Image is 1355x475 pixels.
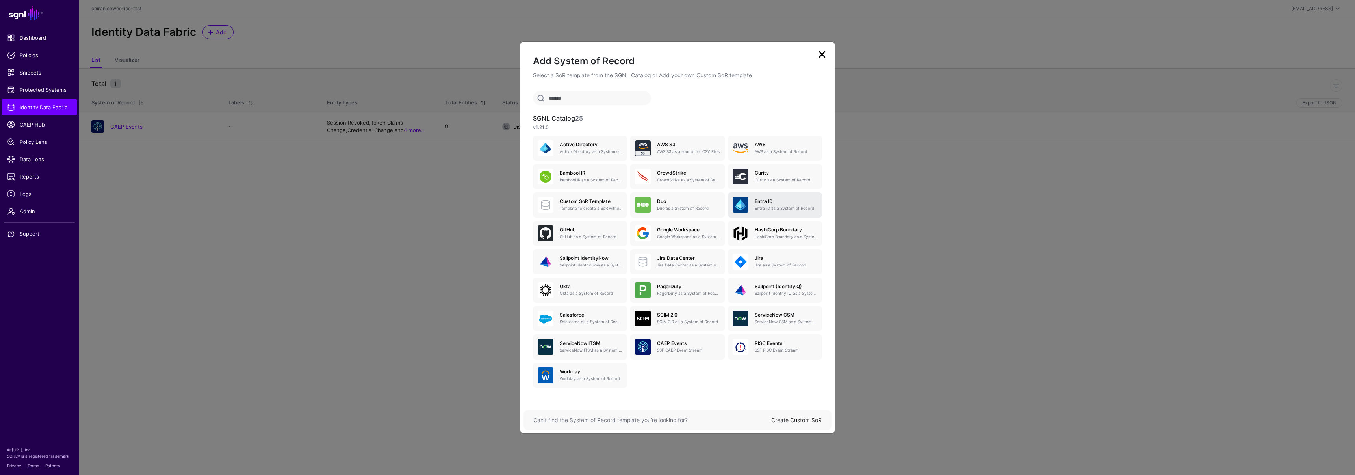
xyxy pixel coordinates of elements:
h5: Google Workspace [657,227,720,233]
p: Sailpoint IdentityNow as a System of Record [560,262,622,268]
img: svg+xml;base64,PHN2ZyB3aWR0aD0iNjQiIGhlaWdodD0iNjQiIHZpZXdCb3g9IjAgMCA2NCA2NCIgZmlsbD0ibm9uZSIgeG... [538,169,553,184]
img: svg+xml;base64,PHN2ZyB3aWR0aD0iNjQiIGhlaWdodD0iNjQiIHZpZXdCb3g9IjAgMCA2NCA2NCIgZmlsbD0ibm9uZSIgeG... [635,225,651,241]
p: Entra ID as a System of Record [755,205,817,211]
h5: AWS S3 [657,142,720,147]
img: svg+xml;base64,PHN2ZyB3aWR0aD0iNjQiIGhlaWdodD0iNjQiIHZpZXdCb3g9IjAgMCA2NCA2NCIgZmlsbD0ibm9uZSIgeG... [635,339,651,355]
img: svg+xml;base64,PHN2ZyB3aWR0aD0iNjQiIGhlaWdodD0iNjQiIHZpZXdCb3g9IjAgMCA2NCA2NCIgZmlsbD0ibm9uZSIgeG... [733,339,748,355]
p: Jira as a System of Record [755,262,817,268]
a: Sailpoint (IdentityIQ)Sailpoint Identity IQ as a System of Record [728,278,822,303]
img: svg+xml;base64,PHN2ZyB3aWR0aD0iNjQiIGhlaWdodD0iNjQiIHZpZXdCb3g9IjAgMCA2NCA2NCIgZmlsbD0ibm9uZSIgeG... [733,197,748,213]
a: JiraJira as a System of Record [728,249,822,274]
h3: SGNL Catalog [533,115,822,122]
a: Sailpoint IdentityNowSailpoint IdentityNow as a System of Record [533,249,627,274]
p: SCIM 2.0 as a System of Record [657,319,720,325]
h5: Jira [755,255,817,261]
a: DuoDuo as a System of Record [630,192,724,218]
img: svg+xml;base64,PHN2ZyB3aWR0aD0iNjQiIGhlaWdodD0iNjQiIHZpZXdCb3g9IjAgMCA2NCA2NCIgZmlsbD0ibm9uZSIgeG... [635,140,651,156]
h5: Entra ID [755,199,817,204]
h5: Sailpoint (IdentityIQ) [755,284,817,289]
h5: Active Directory [560,142,622,147]
p: BambooHR as a System of Record [560,177,622,183]
h5: ServiceNow CSM [755,312,817,318]
h5: Curity [755,170,817,176]
img: svg+xml;base64,PHN2ZyB3aWR0aD0iNjQiIGhlaWdodD0iNjQiIHZpZXdCb3g9IjAgMCA2NCA2NCIgZmlsbD0ibm9uZSIgeG... [538,282,553,298]
p: CrowdStrike as a System of Record [657,177,720,183]
img: svg+xml;base64,PHN2ZyB3aWR0aD0iNjQiIGhlaWdodD0iNjQiIHZpZXdCb3g9IjAgMCA2NCA2NCIgZmlsbD0ibm9uZSIgeG... [538,311,553,326]
a: CurityCurity as a System of Record [728,164,822,189]
a: Entra IDEntra ID as a System of Record [728,192,822,218]
a: OktaOkta as a System of Record [533,278,627,303]
p: Duo as a System of Record [657,205,720,211]
h5: Sailpoint IdentityNow [560,255,622,261]
img: svg+xml;base64,PHN2ZyB3aWR0aD0iNjQiIGhlaWdodD0iNjQiIHZpZXdCb3g9IjAgMCA2NCA2NCIgZmlsbD0ibm9uZSIgeG... [538,367,553,383]
img: svg+xml;base64,PHN2ZyB3aWR0aD0iNjQiIGhlaWdodD0iNjQiIHZpZXdCb3g9IjAgMCA2NCA2NCIgZmlsbD0ibm9uZSIgeG... [635,282,651,298]
a: CAEP EventsSSF CAEP Event Stream [630,334,724,360]
h5: GitHub [560,227,622,233]
a: Custom SoR TemplateTemplate to create a SoR without any entities, attributes or relationships. On... [533,192,627,218]
p: Active Directory as a System of Record [560,149,622,155]
a: ServiceNow ITSMServiceNow ITSM as a System of Record [533,334,627,360]
p: SSF RISC Event Stream [755,347,817,353]
h5: RISC Events [755,341,817,346]
p: GitHub as a System of Record [560,234,622,240]
a: GitHubGitHub as a System of Record [533,221,627,246]
a: RISC EventsSSF RISC Event Stream [728,334,822,360]
a: BambooHRBambooHR as a System of Record [533,164,627,189]
p: Google Workspace as a System of Record [657,234,720,240]
img: svg+xml;base64,PHN2ZyB3aWR0aD0iNjQiIGhlaWdodD0iNjQiIHZpZXdCb3g9IjAgMCA2NCA2NCIgZmlsbD0ibm9uZSIgeG... [538,225,553,241]
p: Template to create a SoR without any entities, attributes or relationships. Once created, you can... [560,205,622,211]
p: HashiCorp Boundary as a System of Record [755,234,817,240]
a: HashiCorp BoundaryHashiCorp Boundary as a System of Record [728,221,822,246]
h5: Salesforce [560,312,622,318]
h5: Okta [560,284,622,289]
a: CrowdStrikeCrowdStrike as a System of Record [630,164,724,189]
span: 25 [575,114,583,122]
img: svg+xml;base64,PHN2ZyB3aWR0aD0iNjQiIGhlaWdodD0iNjQiIHZpZXdCb3g9IjAgMCA2NCA2NCIgZmlsbD0ibm9uZSIgeG... [733,254,748,270]
h5: BambooHR [560,170,622,176]
a: SalesforceSalesforce as a System of Record [533,306,627,331]
p: SSF CAEP Event Stream [657,347,720,353]
h5: HashiCorp Boundary [755,227,817,233]
img: svg+xml;base64,PHN2ZyB3aWR0aD0iNjQiIGhlaWdodD0iNjQiIHZpZXdCb3g9IjAgMCA2NCA2NCIgZmlsbD0ibm9uZSIgeG... [635,169,651,184]
p: ServiceNow ITSM as a System of Record [560,347,622,353]
img: svg+xml;base64,PHN2ZyB3aWR0aD0iNjQiIGhlaWdodD0iNjQiIHZpZXdCb3g9IjAgMCA2NCA2NCIgZmlsbD0ibm9uZSIgeG... [733,282,748,298]
img: svg+xml;base64,PHN2ZyB3aWR0aD0iNjQiIGhlaWdodD0iNjQiIHZpZXdCb3g9IjAgMCA2NCA2NCIgZmlsbD0ibm9uZSIgeG... [733,311,748,326]
h5: CrowdStrike [657,170,720,176]
a: SCIM 2.0SCIM 2.0 as a System of Record [630,306,724,331]
h5: SCIM 2.0 [657,312,720,318]
h5: CAEP Events [657,341,720,346]
p: Salesforce as a System of Record [560,319,622,325]
img: svg+xml;base64,PHN2ZyB3aWR0aD0iNjQiIGhlaWdodD0iNjQiIHZpZXdCb3g9IjAgMCA2NCA2NCIgZmlsbD0ibm9uZSIgeG... [538,339,553,355]
h5: Duo [657,199,720,204]
img: svg+xml;base64,PHN2ZyB3aWR0aD0iNjQiIGhlaWdodD0iNjQiIHZpZXdCb3g9IjAgMCA2NCA2NCIgZmlsbD0ibm9uZSIgeG... [635,311,651,326]
img: svg+xml;base64,PHN2ZyB3aWR0aD0iNjQiIGhlaWdodD0iNjQiIHZpZXdCb3g9IjAgMCA2NCA2NCIgZmlsbD0ibm9uZSIgeG... [635,197,651,213]
a: WorkdayWorkday as a System of Record [533,363,627,388]
h5: ServiceNow ITSM [560,341,622,346]
p: Jira Data Center as a System of Record [657,262,720,268]
img: svg+xml;base64,PHN2ZyB4bWxucz0iaHR0cDovL3d3dy53My5vcmcvMjAwMC9zdmciIHdpZHRoPSIxMDBweCIgaGVpZ2h0PS... [733,225,748,241]
p: Select a SoR template from the SGNL Catalog or Add your own Custom SoR template [533,71,822,79]
a: ServiceNow CSMServiceNow CSM as a System of Record [728,306,822,331]
h2: Add System of Record [533,54,822,68]
strong: v1.21.0 [533,124,549,130]
p: Curity as a System of Record [755,177,817,183]
p: AWS as a System of Record [755,149,817,155]
p: Workday as a System of Record [560,376,622,382]
h5: PagerDuty [657,284,720,289]
a: AWS S3AWS S3 as a source for CSV Files [630,136,724,161]
a: Active DirectoryActive Directory as a System of Record [533,136,627,161]
img: svg+xml;base64,PHN2ZyB3aWR0aD0iNjQiIGhlaWdodD0iNjQiIHZpZXdCb3g9IjAgMCA2NCA2NCIgZmlsbD0ibm9uZSIgeG... [538,254,553,270]
img: svg+xml;base64,PHN2ZyB3aWR0aD0iNjQiIGhlaWdodD0iNjQiIHZpZXdCb3g9IjAgMCA2NCA2NCIgZmlsbD0ibm9uZSIgeG... [538,140,553,156]
h5: Jira Data Center [657,255,720,261]
a: Create Custom SoR [771,417,822,423]
h5: Custom SoR Template [560,199,622,204]
a: Jira Data CenterJira Data Center as a System of Record [630,249,724,274]
h5: Workday [560,369,622,374]
p: ServiceNow CSM as a System of Record [755,319,817,325]
a: Google WorkspaceGoogle Workspace as a System of Record [630,221,724,246]
img: svg+xml;base64,PHN2ZyB3aWR0aD0iNjQiIGhlaWdodD0iNjQiIHZpZXdCb3g9IjAgMCA2NCA2NCIgZmlsbD0ibm9uZSIgeG... [733,169,748,184]
img: svg+xml;base64,PHN2ZyB4bWxucz0iaHR0cDovL3d3dy53My5vcmcvMjAwMC9zdmciIHhtbG5zOnhsaW5rPSJodHRwOi8vd3... [733,140,748,156]
p: AWS S3 as a source for CSV Files [657,149,720,155]
a: AWSAWS as a System of Record [728,136,822,161]
h5: AWS [755,142,817,147]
